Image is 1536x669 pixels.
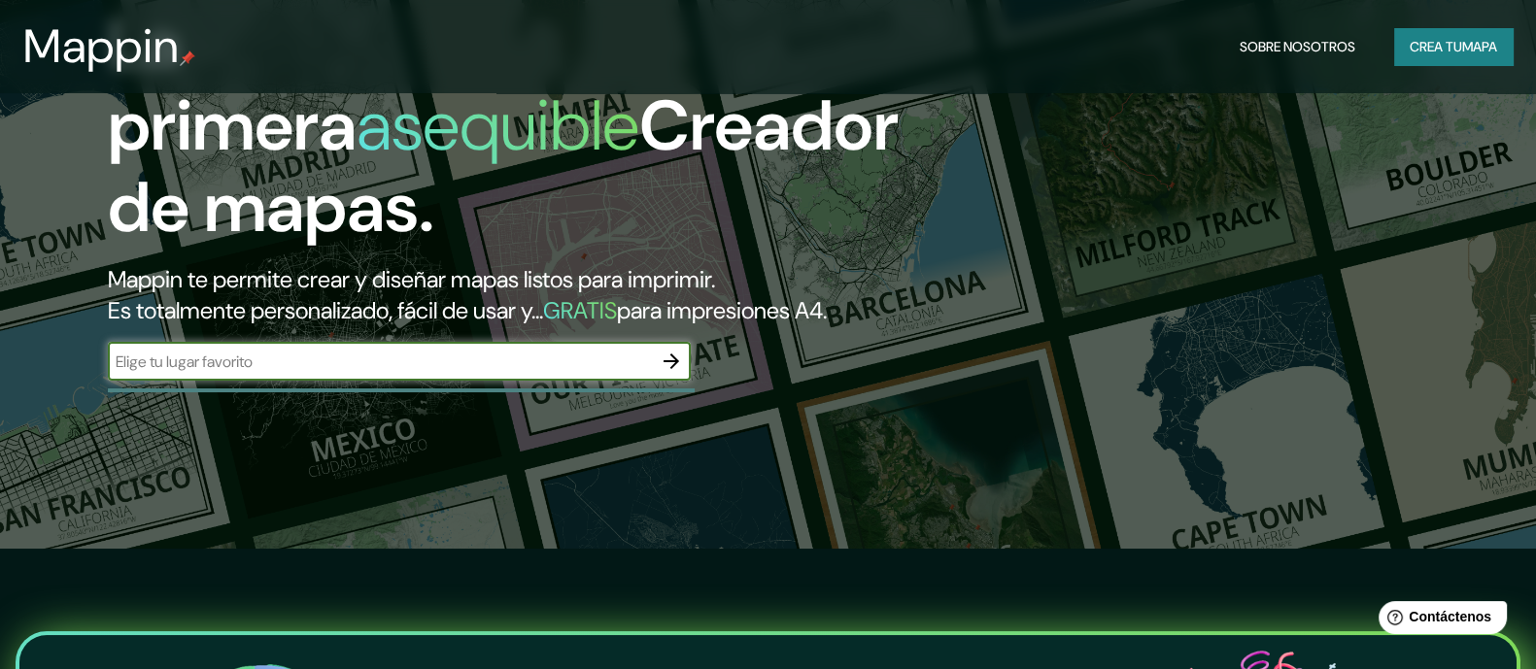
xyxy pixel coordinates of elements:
[1462,38,1497,55] font: mapa
[108,264,715,294] font: Mappin te permite crear y diseñar mapas listos para imprimir.
[1410,38,1462,55] font: Crea tu
[617,295,827,325] font: para impresiones A4.
[23,16,180,77] font: Mappin
[108,351,652,373] input: Elige tu lugar favorito
[108,295,543,325] font: Es totalmente personalizado, fácil de usar y...
[543,295,617,325] font: GRATIS
[108,81,899,252] font: Creador de mapas.
[357,81,639,171] font: asequible
[180,50,195,66] img: pin de mapeo
[1363,593,1515,648] iframe: Lanzador de widgets de ayuda
[1394,28,1513,65] button: Crea tumapa
[1232,28,1363,65] button: Sobre nosotros
[1240,38,1355,55] font: Sobre nosotros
